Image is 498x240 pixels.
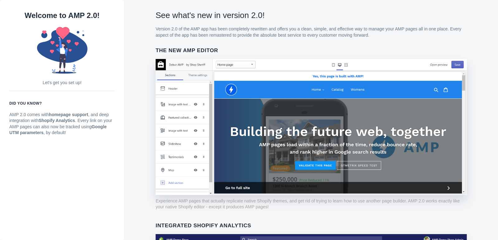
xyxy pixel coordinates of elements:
[156,59,467,195] img: amp-editor-1.png
[156,198,467,210] p: Experience AMP pages that actually replicate native Shopify themes, and get rid of trying to lear...
[39,118,75,123] strong: Shopify Analytics
[156,26,467,38] p: Version 2.0 of the AMP app has been completely rewritten and offers you a clean, simple, and effe...
[156,223,467,229] h6: Integrated Shopify Analytics
[156,10,467,21] h2: See what's new in version 2.0!
[9,112,115,136] p: AMP 2.0 comes with , and deep integration with . Every link on your AMP pages can also now be tra...
[9,80,115,86] p: Let's get you set up!
[9,100,115,106] h6: Did you know?
[9,124,107,135] strong: Google UTM parameters
[467,209,491,233] iframe: Drift Widget Chat Controller
[156,48,467,54] h6: The new AMP Editor
[49,112,88,117] strong: homepage support
[9,9,115,22] h1: Welcome to AMP 2.0!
